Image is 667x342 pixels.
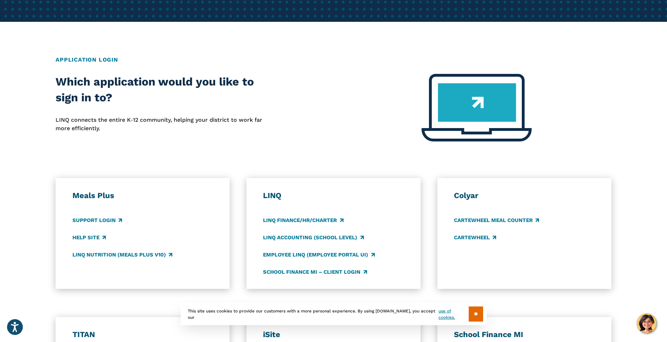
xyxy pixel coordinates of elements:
a: Employee LINQ (Employee Portal UI) [263,251,374,259]
a: CARTEWHEEL Meal Counter [454,216,539,224]
a: LINQ Finance/HR/Charter [263,216,343,224]
a: School Finance MI – Client Login [263,268,367,276]
a: Support Login [72,216,122,224]
p: LINQ connects the entire K‑12 community, helping your district to work far more efficiently. [56,116,277,133]
button: Hello, have a question? Let’s chat. [637,313,656,333]
h2: Which application would you like to sign in to? [56,74,277,106]
a: Help Site [72,234,106,241]
h2: Application Login [56,56,611,64]
a: use of cookies. [438,308,468,321]
h3: LINQ [263,191,404,201]
a: LINQ Nutrition (Meals Plus v10) [72,251,172,259]
a: LINQ Accounting (school level) [263,234,364,241]
a: CARTEWHEEL [454,234,496,241]
div: This site uses cookies to provide our customers with a more personal experience. By using [DOMAIN... [181,303,487,325]
h3: Meals Plus [72,191,213,201]
h3: Colyar [454,191,595,201]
